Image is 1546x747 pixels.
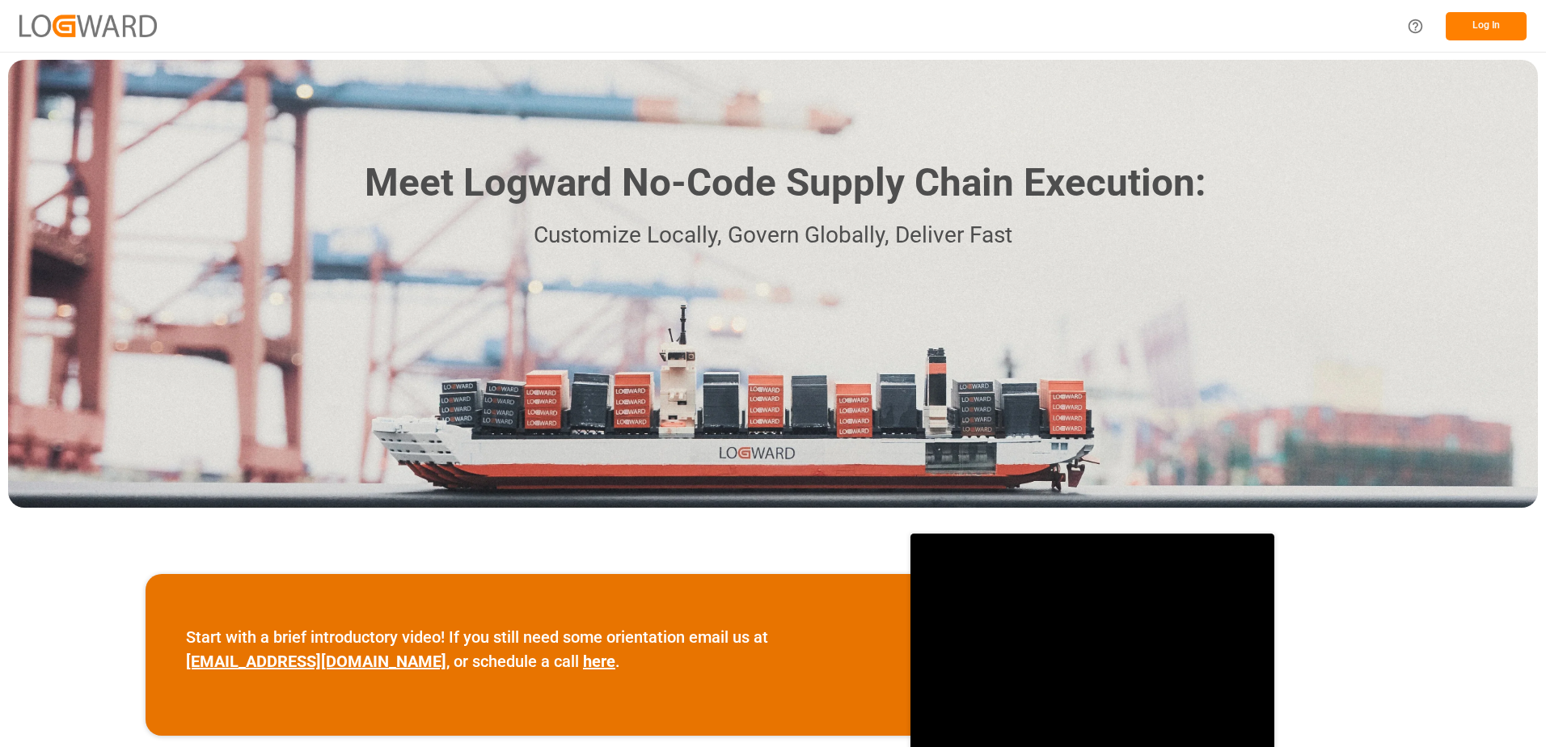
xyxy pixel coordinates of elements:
p: Customize Locally, Govern Globally, Deliver Fast [340,217,1206,254]
a: [EMAIL_ADDRESS][DOMAIN_NAME] [186,652,446,671]
img: Logward_new_orange.png [19,15,157,36]
h1: Meet Logward No-Code Supply Chain Execution: [365,154,1206,212]
button: Log In [1446,12,1527,40]
a: here [583,652,615,671]
p: Start with a brief introductory video! If you still need some orientation email us at , or schedu... [186,625,870,673]
button: Help Center [1397,8,1434,44]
